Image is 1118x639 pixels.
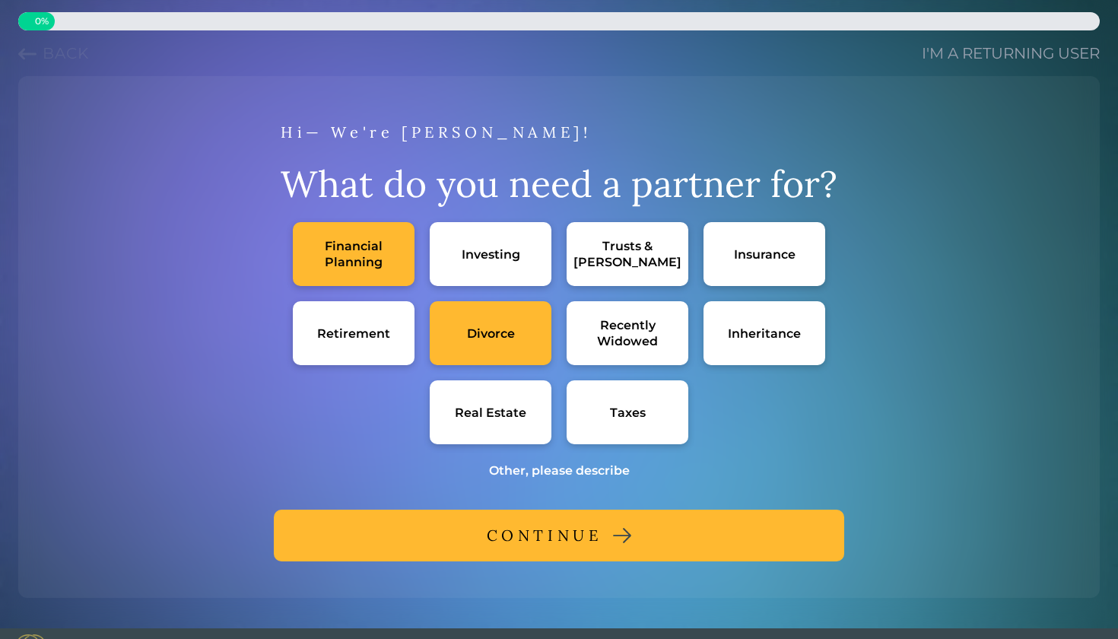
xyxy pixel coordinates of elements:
[487,522,602,549] div: CONTINUE
[489,463,630,478] div: Other, please describe
[455,405,526,421] div: Real Estate
[281,161,837,207] div: What do you need a partner for?
[18,12,55,30] div: 0% complete
[582,317,673,349] div: Recently Widowed
[573,238,681,270] div: Trusts & [PERSON_NAME]
[467,326,515,342] div: Divorce
[43,44,89,62] span: Back
[610,405,646,421] div: Taxes
[281,119,837,146] div: Hi— We're [PERSON_NAME]!
[734,246,796,262] div: Insurance
[728,326,801,342] div: Inheritance
[274,510,844,561] button: CONTINUE
[308,238,399,270] div: Financial Planning
[462,246,520,262] div: Investing
[317,326,390,342] div: Retirement
[18,15,49,27] span: 0 %
[18,43,89,64] button: Previous question
[922,43,1100,64] a: I'm a returning user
